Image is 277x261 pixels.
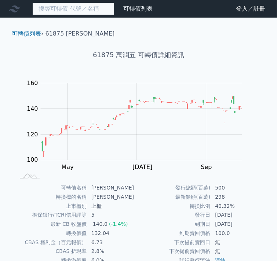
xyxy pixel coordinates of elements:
[27,105,38,112] tspan: 140
[211,247,262,256] td: 無
[87,229,139,238] td: 132.04
[211,183,262,192] td: 500
[12,29,43,38] li: ›
[211,238,262,247] td: 無
[139,183,211,192] td: 發行總額(百萬)
[139,229,211,238] td: 到期賣回價格
[15,183,87,192] td: 可轉債名稱
[15,192,87,202] td: 轉換標的名稱
[27,131,38,138] tspan: 120
[15,202,87,211] td: 上市櫃別
[87,247,139,256] td: 2.8%
[6,50,271,60] h1: 61875 萬潤五 可轉債詳細資訊
[211,210,262,220] td: [DATE]
[87,183,139,192] td: [PERSON_NAME]
[87,210,139,220] td: 5
[211,192,262,202] td: 298
[139,192,211,202] td: 最新餘額(百萬)
[87,192,139,202] td: [PERSON_NAME]
[62,164,74,171] tspan: May
[201,164,212,171] tspan: Sep
[87,202,139,211] td: 上櫃
[109,221,128,227] span: (-1.4%)
[139,202,211,211] td: 轉換比例
[211,229,262,238] td: 100.0
[15,229,87,238] td: 轉換價值
[87,238,139,247] td: 6.73
[91,220,109,228] div: 140.0
[230,3,271,15] a: 登入／註冊
[139,220,211,229] td: 到期日
[211,220,262,229] td: [DATE]
[15,210,87,220] td: 擔保銀行/TCRI信用評等
[23,80,253,171] g: Chart
[15,238,87,247] td: CBAS 權利金（百元報價）
[27,80,38,87] tspan: 160
[15,220,87,229] td: 最新 CB 收盤價
[139,247,211,256] td: 下次提前賣回價格
[211,202,262,211] td: 40.32%
[12,30,41,37] a: 可轉債列表
[27,157,38,163] tspan: 100
[139,210,211,220] td: 發行日
[123,5,153,12] a: 可轉債列表
[139,238,211,247] td: 下次提前賣回日
[15,247,87,256] td: CBAS 折現率
[132,164,152,171] tspan: [DATE]
[45,29,115,38] li: 61875 [PERSON_NAME]
[32,3,114,15] input: 搜尋可轉債 代號／名稱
